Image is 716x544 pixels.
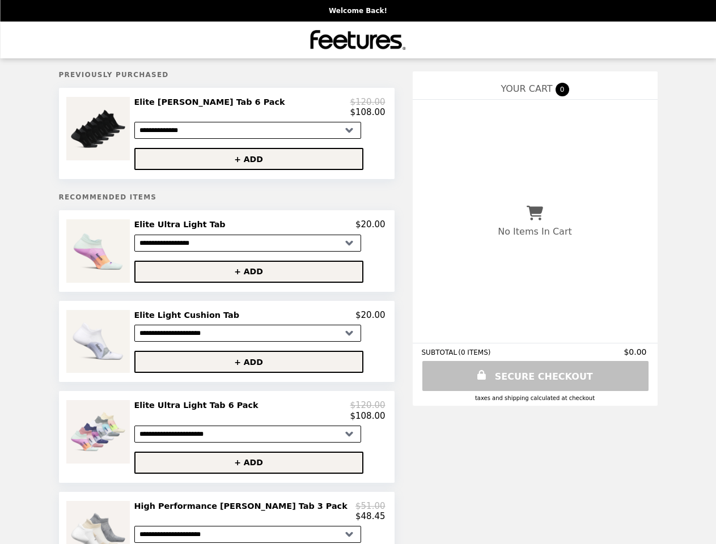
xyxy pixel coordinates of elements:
[134,501,352,511] h2: High Performance [PERSON_NAME] Tab 3 Pack
[134,400,263,410] h2: Elite Ultra Light Tab 6 Pack
[59,193,395,201] h5: Recommended Items
[350,97,385,107] p: $120.00
[59,71,395,79] h5: Previously Purchased
[624,347,648,356] span: $0.00
[458,348,490,356] span: ( 0 ITEMS )
[66,400,133,464] img: Elite Ultra Light Tab 6 Pack
[350,400,385,410] p: $120.00
[134,219,230,229] h2: Elite Ultra Light Tab
[355,511,385,521] p: $48.45
[556,83,569,96] span: 0
[350,107,385,117] p: $108.00
[134,122,361,139] select: Select a product variant
[66,97,133,160] img: Elite Max Cushion Tab 6 Pack
[422,395,649,401] div: Taxes and Shipping calculated at checkout
[134,235,361,252] select: Select a product variant
[498,226,571,237] p: No Items In Cart
[134,261,363,283] button: + ADD
[422,348,459,356] span: SUBTOTAL
[501,83,552,94] span: YOUR CART
[355,501,385,511] p: $51.00
[134,452,363,474] button: + ADD
[329,7,387,15] p: Welcome Back!
[134,351,363,373] button: + ADD
[134,310,244,320] h2: Elite Light Cushion Tab
[134,97,290,107] h2: Elite [PERSON_NAME] Tab 6 Pack
[66,310,132,373] img: Elite Light Cushion Tab
[134,526,361,543] select: Select a product variant
[134,148,363,170] button: + ADD
[350,411,385,421] p: $108.00
[134,426,361,443] select: Select a product variant
[134,325,361,342] select: Select a product variant
[66,219,132,282] img: Elite Ultra Light Tab
[311,28,406,52] img: Brand Logo
[355,219,385,229] p: $20.00
[355,310,385,320] p: $20.00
